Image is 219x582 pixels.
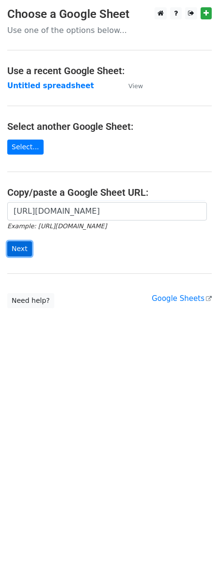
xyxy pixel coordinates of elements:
[7,81,94,90] a: Untitled spreadsheet
[7,65,212,77] h4: Use a recent Google Sheet:
[152,294,212,303] a: Google Sheets
[128,82,143,90] small: View
[7,241,32,256] input: Next
[7,121,212,132] h4: Select another Google Sheet:
[171,535,219,582] iframe: Chat Widget
[119,81,143,90] a: View
[7,202,207,220] input: Paste your Google Sheet URL here
[7,187,212,198] h4: Copy/paste a Google Sheet URL:
[7,7,212,21] h3: Choose a Google Sheet
[7,222,107,230] small: Example: [URL][DOMAIN_NAME]
[7,25,212,35] p: Use one of the options below...
[7,140,44,155] a: Select...
[7,293,54,308] a: Need help?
